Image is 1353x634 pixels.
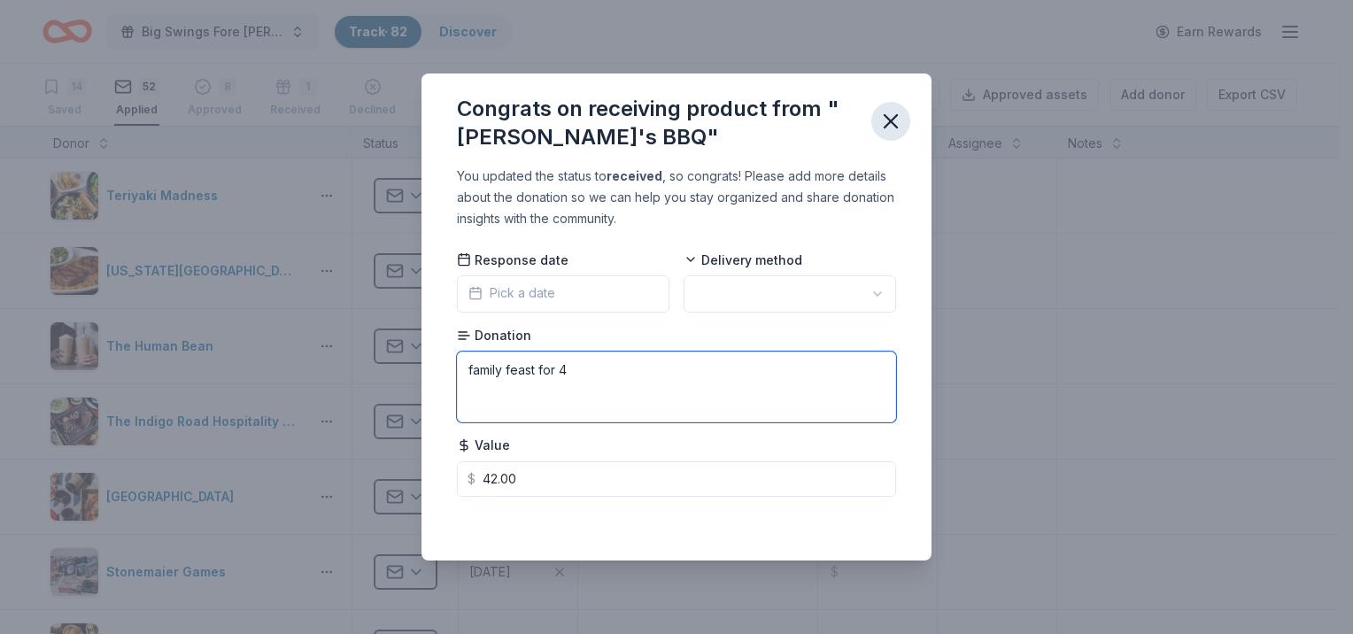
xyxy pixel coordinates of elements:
button: Pick a date [457,275,669,313]
span: Pick a date [468,282,555,304]
textarea: family feast for 4 [457,352,896,422]
div: Congrats on receiving product from "[PERSON_NAME]'s BBQ" [457,95,857,151]
span: Response date [457,251,568,269]
div: You updated the status to , so congrats! Please add more details about the donation so we can hel... [457,166,896,229]
span: Value [457,437,510,454]
span: Donation [457,327,531,344]
span: Delivery method [684,251,802,269]
b: received [607,168,662,183]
